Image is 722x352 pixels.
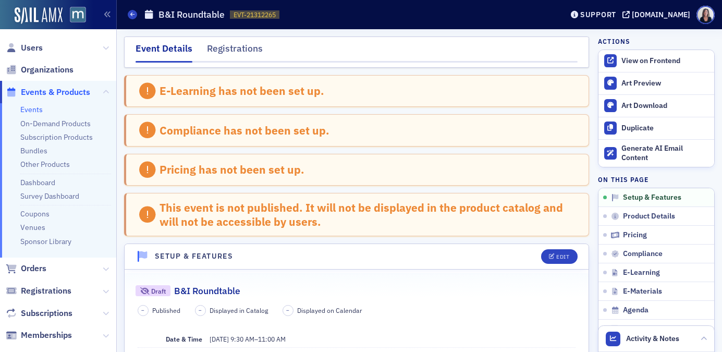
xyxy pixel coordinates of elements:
span: Memberships [21,330,72,341]
a: Dashboard [20,178,55,187]
h4: On this page [598,175,715,184]
h2: B&I Roundtable [174,284,240,298]
time: 9:30 AM [230,335,254,343]
img: SailAMX [70,7,86,23]
div: Art Preview [621,79,709,88]
span: [DATE] [210,335,229,343]
span: Displayed on Calendar [297,306,362,315]
div: Duplicate [621,124,709,133]
div: Registrations [207,42,263,61]
h1: B&I Roundtable [158,8,225,21]
a: Art Preview [598,72,714,94]
span: Events & Products [21,87,90,98]
span: – [141,307,144,314]
span: – [286,307,289,314]
a: Events & Products [6,87,90,98]
div: Art Download [621,101,709,111]
span: Activity & Notes [626,333,679,344]
span: Profile [696,6,715,24]
h4: Setup & Features [155,251,233,262]
a: On-Demand Products [20,119,91,128]
a: Sponsor Library [20,237,71,246]
a: Users [6,42,43,54]
time: 11:00 AM [258,335,286,343]
span: Setup & Features [623,193,681,202]
span: E-Learning [623,268,660,277]
span: Purchase Restrictions [623,324,697,334]
span: Organizations [21,64,74,76]
span: EVT-21312265 [234,10,276,19]
a: Registrations [6,285,71,297]
div: Event Details [136,42,192,63]
img: SailAMX [15,7,63,24]
a: Orders [6,263,46,274]
span: Product Details [623,212,675,221]
a: Survey Dashboard [20,191,79,201]
span: Displayed in Catalog [210,306,268,315]
span: – [199,307,202,314]
a: Subscription Products [20,132,93,142]
span: Pricing [623,230,647,240]
h4: Actions [598,37,630,46]
span: Registrations [21,285,71,297]
a: Subscriptions [6,308,72,319]
div: View on Frontend [621,56,709,66]
div: Draft [151,288,166,294]
div: Pricing has not been set up. [160,163,304,176]
span: Compliance [623,249,663,259]
div: This event is not published. It will not be displayed in the product catalog and will not be acce... [160,201,578,228]
div: Support [580,10,616,19]
div: Generate AI Email Content [621,144,709,162]
span: Subscriptions [21,308,72,319]
div: [DOMAIN_NAME] [632,10,690,19]
a: Art Download [598,94,714,117]
span: Orders [21,263,46,274]
span: E-Materials [623,287,662,296]
a: Other Products [20,160,70,169]
div: E-Learning has not been set up. [160,84,324,98]
a: Bundles [20,146,47,155]
span: – [210,335,286,343]
span: Agenda [623,306,648,315]
button: Generate AI Email Content [598,139,714,167]
a: View Homepage [63,7,86,25]
span: Date & Time [166,335,202,343]
a: Events [20,105,43,114]
a: Coupons [20,209,50,219]
div: Compliance has not been set up. [160,124,329,137]
span: Users [21,42,43,54]
span: Published [152,306,180,315]
div: Edit [556,254,569,260]
button: Edit [541,249,577,264]
button: Duplicate [598,117,714,139]
a: Memberships [6,330,72,341]
div: Draft [136,285,170,296]
button: [DOMAIN_NAME] [622,11,694,18]
a: View on Frontend [598,50,714,72]
a: Venues [20,223,45,232]
a: Organizations [6,64,74,76]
